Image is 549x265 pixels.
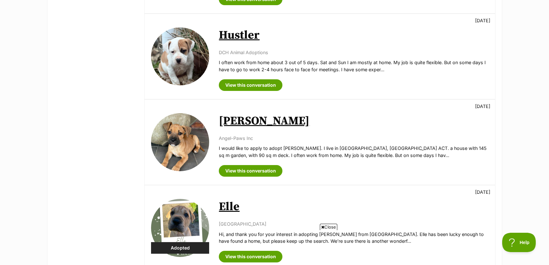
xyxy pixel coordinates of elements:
[475,17,490,24] p: [DATE]
[151,113,209,171] img: Greta
[219,59,488,73] p: I often work from home about 3 out of 5 days. Sat and Sun I am mostly at home. My job is quite fl...
[151,199,209,257] img: Elle
[320,224,337,230] span: Close
[502,233,536,252] iframe: Help Scout Beacon - Open
[219,145,488,159] p: I would like to apply to adopt [PERSON_NAME]. I live in [GEOGRAPHIC_DATA], [GEOGRAPHIC_DATA] ACT....
[219,221,488,227] p: [GEOGRAPHIC_DATA]
[151,27,209,85] img: Hustler
[219,135,488,142] p: Angel-Paws Inc
[219,79,282,91] a: View this conversation
[219,165,282,177] a: View this conversation
[219,28,259,43] a: Hustler
[219,200,239,214] a: Elle
[219,114,310,128] a: [PERSON_NAME]
[118,233,431,262] iframe: Advertisement
[475,103,490,110] p: [DATE]
[475,189,490,195] p: [DATE]
[219,49,488,56] p: DCH Animal Adoptions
